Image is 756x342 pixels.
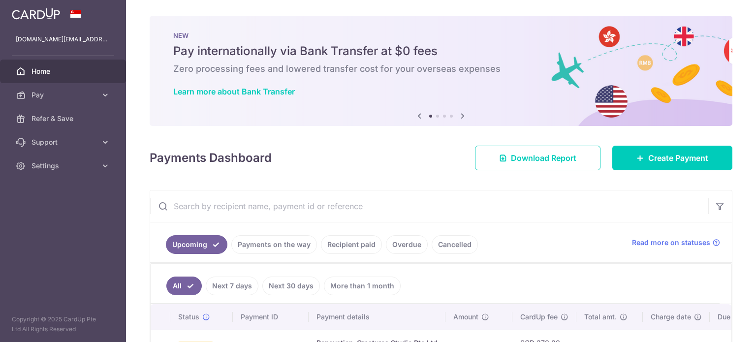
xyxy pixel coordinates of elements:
p: [DOMAIN_NAME][EMAIL_ADDRESS][DOMAIN_NAME] [16,34,110,44]
a: Recipient paid [321,235,382,254]
span: Status [178,312,199,322]
span: Due date [718,312,747,322]
a: Overdue [386,235,428,254]
a: Cancelled [432,235,478,254]
input: Search by recipient name, payment id or reference [150,190,708,222]
span: Charge date [651,312,691,322]
a: More than 1 month [324,277,401,295]
h5: Pay internationally via Bank Transfer at $0 fees [173,43,709,59]
th: Payment details [309,304,445,330]
img: CardUp [12,8,60,20]
img: Bank transfer banner [150,16,732,126]
span: Pay [31,90,96,100]
span: Refer & Save [31,114,96,124]
p: NEW [173,31,709,39]
a: Next 30 days [262,277,320,295]
span: CardUp fee [520,312,558,322]
a: Next 7 days [206,277,258,295]
h6: Zero processing fees and lowered transfer cost for your overseas expenses [173,63,709,75]
a: Read more on statuses [632,238,720,248]
a: Upcoming [166,235,227,254]
span: Amount [453,312,478,322]
a: Create Payment [612,146,732,170]
span: Download Report [511,152,576,164]
a: All [166,277,202,295]
th: Payment ID [233,304,309,330]
span: Home [31,66,96,76]
span: Support [31,137,96,147]
span: Read more on statuses [632,238,710,248]
a: Download Report [475,146,600,170]
span: Total amt. [584,312,617,322]
span: Create Payment [648,152,708,164]
a: Payments on the way [231,235,317,254]
a: Learn more about Bank Transfer [173,87,295,96]
span: Settings [31,161,96,171]
h4: Payments Dashboard [150,149,272,167]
